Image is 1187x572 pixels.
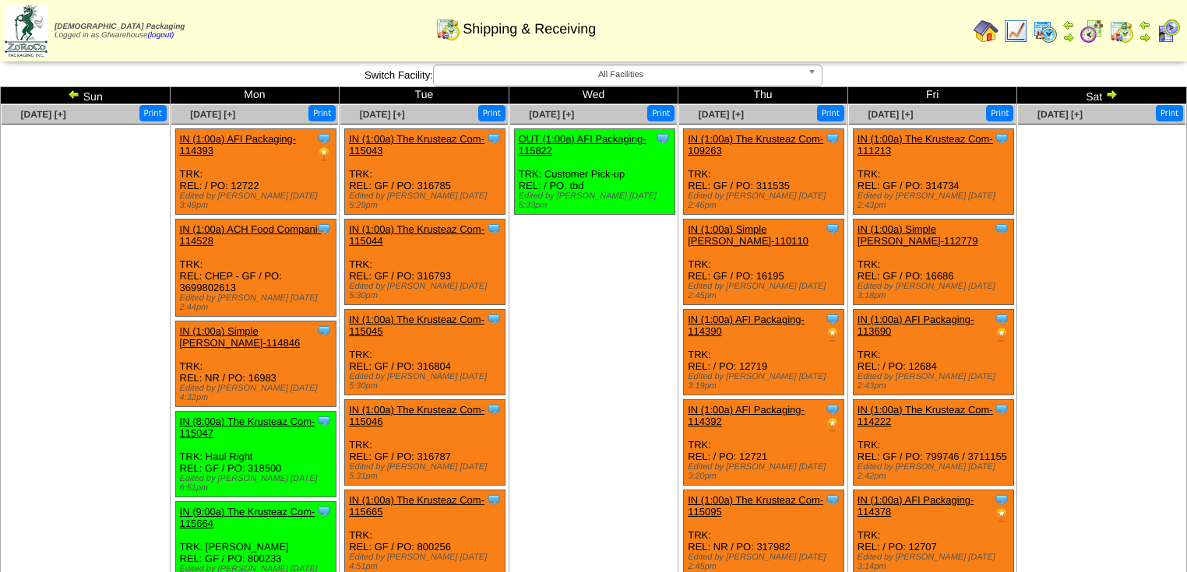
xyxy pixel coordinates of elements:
img: Tooltip [825,311,840,327]
div: Edited by [PERSON_NAME] [DATE] 3:18pm [858,282,1013,300]
img: Tooltip [825,131,840,146]
div: TRK: REL: GF / PO: 316804 [345,310,505,395]
div: Edited by [PERSON_NAME] [DATE] 5:30pm [349,372,505,391]
img: Tooltip [994,402,1009,417]
img: calendarcustomer.gif [1156,19,1181,44]
img: Tooltip [486,402,502,417]
td: Mon [170,87,340,104]
a: [DATE] [+] [190,109,235,120]
div: TRK: REL: / PO: 12719 [684,310,844,395]
img: Tooltip [316,504,332,519]
div: Edited by [PERSON_NAME] [DATE] 3:49pm [180,191,336,210]
td: Sun [1,87,171,104]
td: Tue [340,87,509,104]
img: arrowleft.gif [1062,19,1075,31]
button: Print [478,105,505,121]
div: TRK: REL: GF / PO: 16195 [684,219,844,305]
a: IN (1:00a) AFI Packaging-114390 [688,314,805,337]
a: OUT (1:00a) AFI Packaging-115822 [519,133,646,156]
div: Edited by [PERSON_NAME] [DATE] 2:42pm [858,462,1013,481]
img: Tooltip [316,323,332,339]
button: Print [139,105,167,121]
a: [DATE] [+] [699,109,744,120]
a: [DATE] [+] [529,109,574,120]
button: Print [986,105,1013,121]
img: line_graph.gif [1003,19,1028,44]
img: Tooltip [655,131,671,146]
div: Edited by [PERSON_NAME] [DATE] 3:14pm [858,553,1013,571]
img: arrowright.gif [1105,88,1118,100]
a: (logout) [148,31,174,40]
img: zoroco-logo-small.webp [5,5,48,57]
div: Edited by [PERSON_NAME] [DATE] 2:46pm [688,191,844,210]
a: IN (1:00a) AFI Packaging-114392 [688,404,805,427]
a: [DATE] [+] [21,109,66,120]
img: Tooltip [316,131,332,146]
div: Edited by [PERSON_NAME] [DATE] 2:44pm [180,293,336,312]
img: Tooltip [486,492,502,507]
a: IN (1:00a) The Krusteaz Com-109263 [688,133,823,156]
a: IN (1:00a) AFI Packaging-113690 [858,314,974,337]
img: arrowleft.gif [1139,19,1151,31]
img: Tooltip [316,221,332,237]
img: Tooltip [994,131,1009,146]
img: arrowleft.gif [68,88,80,100]
img: PO [994,327,1009,342]
img: Tooltip [316,413,332,429]
div: Edited by [PERSON_NAME] [DATE] 5:30pm [349,282,505,300]
a: IN (1:00a) AFI Packaging-114378 [858,494,974,518]
div: TRK: REL: GF / PO: 311535 [684,129,844,215]
img: home.gif [974,19,999,44]
td: Fri [847,87,1017,104]
img: arrowright.gif [1139,31,1151,44]
span: [DEMOGRAPHIC_DATA] Packaging [55,23,185,31]
img: Tooltip [994,311,1009,327]
div: Edited by [PERSON_NAME] [DATE] 2:45pm [688,553,844,571]
div: TRK: Haul Right REL: GF / PO: 318500 [175,412,336,497]
a: IN (1:00a) AFI Packaging-114393 [180,133,297,156]
img: Tooltip [994,221,1009,237]
img: PO [316,146,332,162]
a: [DATE] [+] [360,109,405,120]
img: Tooltip [825,221,840,237]
button: Print [647,105,675,121]
a: IN (1:00a) The Krusteaz Com-115095 [688,494,823,518]
a: IN (1:00a) ACH Food Compani-114528 [180,223,321,247]
img: PO [994,507,1009,523]
a: IN (1:00a) The Krusteaz Com-111213 [858,133,993,156]
img: arrowright.gif [1062,31,1075,44]
img: calendarblend.gif [1080,19,1104,44]
button: Print [308,105,336,121]
a: [DATE] [+] [868,109,913,120]
img: calendarinout.gif [435,16,460,41]
a: IN (1:00a) Simple [PERSON_NAME]-112779 [858,223,978,247]
div: Edited by [PERSON_NAME] [DATE] 5:29pm [349,191,505,210]
button: Print [817,105,844,121]
div: Edited by [PERSON_NAME] [DATE] 4:32pm [180,384,336,402]
img: Tooltip [994,492,1009,507]
div: TRK: REL: / PO: 12722 [175,129,336,215]
img: PO [825,327,840,342]
a: IN (1:00a) The Krusteaz Com-115045 [349,314,484,337]
div: Edited by [PERSON_NAME] [DATE] 3:20pm [688,462,844,481]
a: [DATE] [+] [1037,109,1083,120]
a: IN (1:00a) Simple [PERSON_NAME]-114846 [180,325,301,349]
a: IN (1:00a) The Krusteaz Com-115044 [349,223,484,247]
td: Sat [1017,87,1187,104]
img: Tooltip [486,131,502,146]
div: TRK: Customer Pick-up REL: / PO: tbd [514,129,675,215]
div: Edited by [PERSON_NAME] [DATE] 6:51pm [180,474,336,493]
a: IN (8:00a) The Krusteaz Com-115047 [180,416,315,439]
div: TRK: REL: / PO: 12684 [853,310,1013,395]
div: Edited by [PERSON_NAME] [DATE] 3:19pm [688,372,844,391]
td: Thu [678,87,848,104]
div: TRK: REL: GF / PO: 316785 [345,129,505,215]
div: TRK: REL: GF / PO: 16686 [853,219,1013,305]
img: Tooltip [486,221,502,237]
